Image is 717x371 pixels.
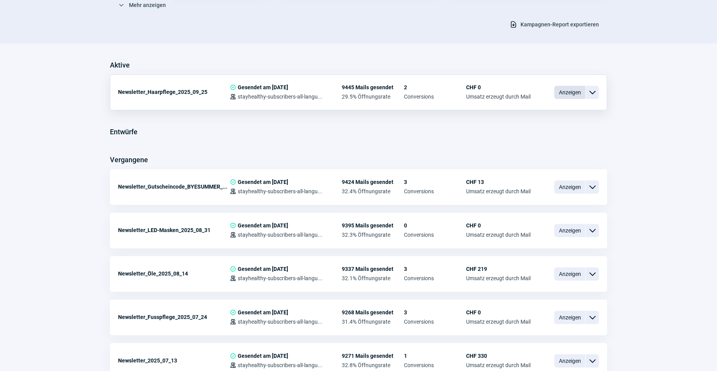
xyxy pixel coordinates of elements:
span: Gesendet am [DATE] [238,222,288,229]
span: 9271 Mails gesendet [342,353,404,359]
span: Anzeigen [554,267,585,281]
span: 2 [404,84,466,90]
span: stayhealthy-subscribers-all-langu... [238,188,322,194]
span: CHF 0 [466,309,531,316]
span: 9445 Mails gesendet [342,84,404,90]
span: 3 [404,266,466,272]
span: 32.4% Öffnungsrate [342,188,404,194]
span: Conversions [404,362,466,368]
span: stayhealthy-subscribers-all-langu... [238,362,322,368]
span: 1 [404,353,466,359]
h3: Vergangene [110,154,148,166]
div: Newsletter_Öle_2025_08_14 [118,266,230,281]
span: Umsatz erzeugt durch Mail [466,319,531,325]
span: Conversions [404,319,466,325]
span: 9424 Mails gesendet [342,179,404,185]
span: 3 [404,179,466,185]
span: Kampagnen-Report exportieren [520,18,599,31]
h3: Entwürfe [110,126,137,138]
span: CHF 13 [466,179,531,185]
div: Newsletter_LED-Masken_2025_08_31 [118,222,230,238]
span: 29.5% Öffnungsrate [342,94,404,100]
div: Newsletter_Gutscheincode_BYESUMMER_... [118,179,230,194]
span: Umsatz erzeugt durch Mail [466,94,531,100]
span: 32.1% Öffnungsrate [342,275,404,281]
span: Conversions [404,94,466,100]
span: Anzeigen [554,224,585,237]
span: 0 [404,222,466,229]
span: Umsatz erzeugt durch Mail [466,275,531,281]
span: Umsatz erzeugt durch Mail [466,362,531,368]
span: Anzeigen [554,180,585,194]
button: Kampagnen-Report exportieren [501,18,607,31]
span: Anzeigen [554,86,585,99]
span: Umsatz erzeugt durch Mail [466,188,531,194]
span: Gesendet am [DATE] [238,353,288,359]
span: Conversions [404,188,466,194]
span: Conversions [404,232,466,238]
span: 9395 Mails gesendet [342,222,404,229]
span: Anzeigen [554,354,585,368]
span: stayhealthy-subscribers-all-langu... [238,232,322,238]
span: Gesendet am [DATE] [238,84,288,90]
span: Anzeigen [554,311,585,324]
span: Conversions [404,275,466,281]
div: Newsletter_2025_07_13 [118,353,230,368]
span: CHF 219 [466,266,531,272]
span: 32.3% Öffnungsrate [342,232,404,238]
span: CHF 0 [466,84,531,90]
span: CHF 330 [466,353,531,359]
div: Newsletter_Fusspflege_2025_07_24 [118,309,230,325]
span: stayhealthy-subscribers-all-langu... [238,275,322,281]
div: Newsletter_Haarpflege_2025_09_25 [118,84,230,100]
span: CHF 0 [466,222,531,229]
span: Gesendet am [DATE] [238,266,288,272]
span: 9337 Mails gesendet [342,266,404,272]
span: Gesendet am [DATE] [238,309,288,316]
h3: Aktive [110,59,130,71]
span: Umsatz erzeugt durch Mail [466,232,531,238]
span: Gesendet am [DATE] [238,179,288,185]
span: stayhealthy-subscribers-all-langu... [238,319,322,325]
span: 32.8% Öffnungsrate [342,362,404,368]
span: 9268 Mails gesendet [342,309,404,316]
span: 3 [404,309,466,316]
span: stayhealthy-subscribers-all-langu... [238,94,322,100]
span: 31.4% Öffnungsrate [342,319,404,325]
